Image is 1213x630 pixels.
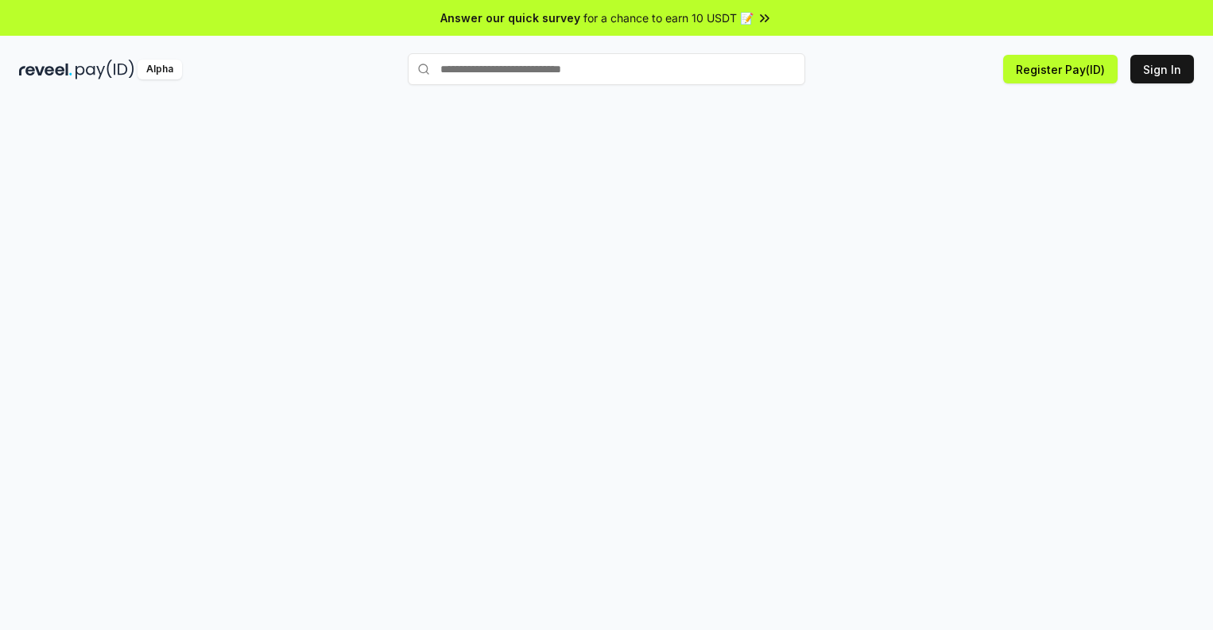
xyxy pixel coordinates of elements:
[76,60,134,79] img: pay_id
[1003,55,1118,83] button: Register Pay(ID)
[440,10,580,26] span: Answer our quick survey
[583,10,754,26] span: for a chance to earn 10 USDT 📝
[1130,55,1194,83] button: Sign In
[138,60,182,79] div: Alpha
[19,60,72,79] img: reveel_dark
